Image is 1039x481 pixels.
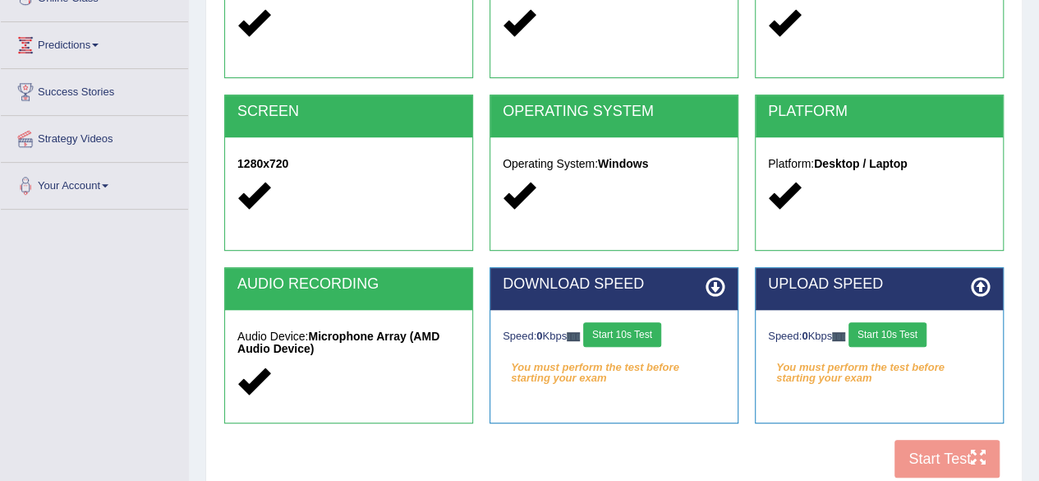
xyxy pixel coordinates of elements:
h2: SCREEN [237,104,460,120]
strong: 1280x720 [237,157,288,170]
h2: OPERATING SYSTEM [503,104,725,120]
h2: DOWNLOAD SPEED [503,276,725,293]
strong: Windows [598,157,648,170]
div: Speed: Kbps [503,322,725,351]
h5: Operating System: [503,158,725,170]
a: Predictions [1,22,188,63]
img: ajax-loader-fb-connection.gif [567,332,580,341]
strong: Microphone Array (AMD Audio Device) [237,330,439,355]
em: You must perform the test before starting your exam [503,355,725,380]
div: Speed: Kbps [768,322,991,351]
em: You must perform the test before starting your exam [768,355,991,380]
a: Success Stories [1,69,188,110]
h2: AUDIO RECORDING [237,276,460,293]
img: ajax-loader-fb-connection.gif [832,332,845,341]
a: Your Account [1,163,188,204]
h5: Platform: [768,158,991,170]
strong: 0 [536,330,542,342]
strong: 0 [802,330,807,342]
button: Start 10s Test [848,322,926,347]
a: Strategy Videos [1,116,188,157]
button: Start 10s Test [583,322,661,347]
h2: UPLOAD SPEED [768,276,991,293]
h2: PLATFORM [768,104,991,120]
strong: Desktop / Laptop [814,157,908,170]
h5: Audio Device: [237,331,460,356]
